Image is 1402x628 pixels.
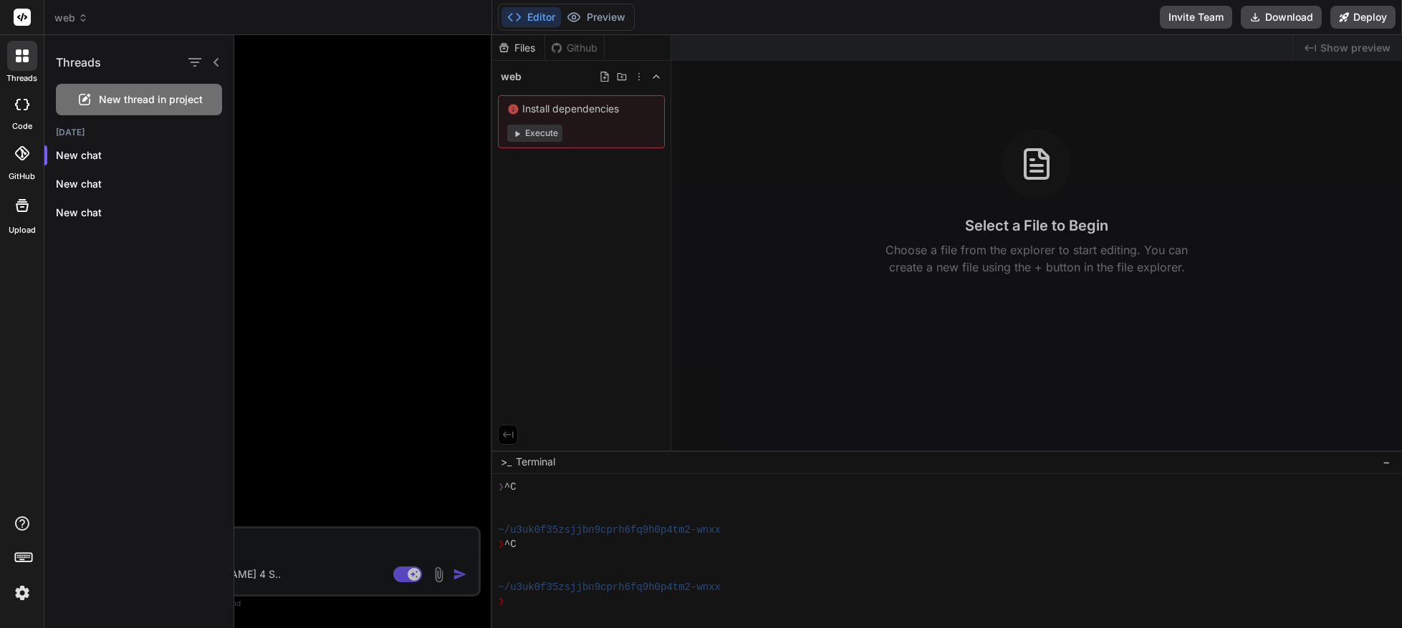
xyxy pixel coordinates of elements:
[9,170,35,183] label: GitHub
[56,54,101,71] h1: Threads
[10,581,34,605] img: settings
[56,177,234,191] p: New chat
[1330,6,1396,29] button: Deploy
[6,72,37,84] label: threads
[9,224,36,236] label: Upload
[12,120,32,132] label: code
[561,7,631,27] button: Preview
[56,148,234,163] p: New chat
[99,92,203,107] span: New thread in project
[54,11,88,25] span: web
[1241,6,1322,29] button: Download
[56,206,234,220] p: New chat
[501,7,561,27] button: Editor
[44,127,234,138] h2: [DATE]
[1160,6,1232,29] button: Invite Team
